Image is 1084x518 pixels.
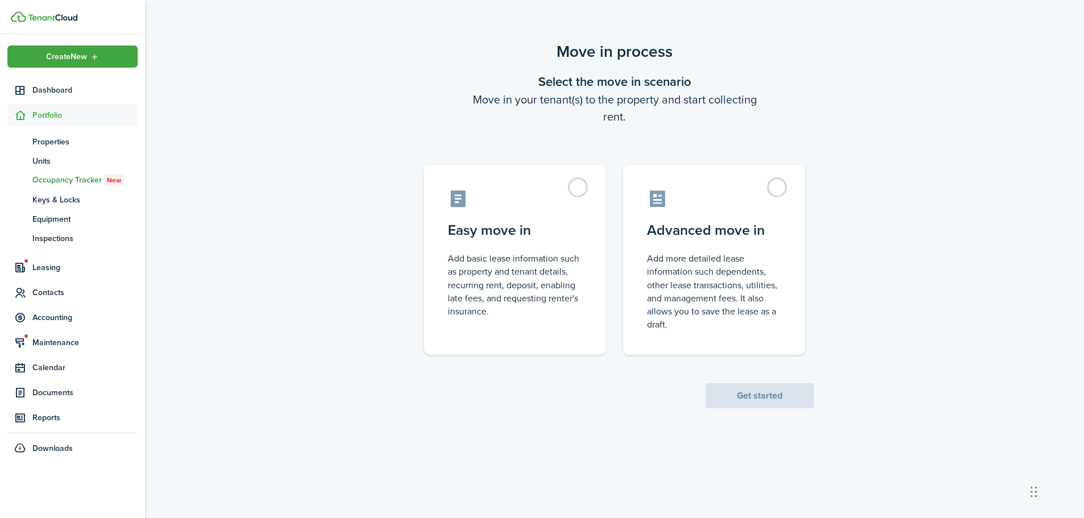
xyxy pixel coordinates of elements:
wizard-step-header-title: Select the move in scenario [415,72,814,91]
a: Properties [7,132,138,151]
a: Keys & Locks [7,190,138,209]
a: Inspections [7,229,138,248]
a: Occupancy TrackerNew [7,171,138,190]
control-radio-card-description: Add more detailed lease information such dependents, other lease transactions, utilities, and man... [647,252,781,331]
scenario-title: Move in process [415,40,814,64]
control-radio-card-title: Easy move in [448,220,582,241]
button: Open menu [7,45,138,68]
a: Units [7,151,138,171]
a: Dashboard [7,79,138,101]
span: Units [32,155,138,167]
span: Reports [32,412,138,424]
div: Drag [1031,475,1037,509]
span: Create New [46,53,87,61]
span: Leasing [32,262,138,273]
img: TenantCloud [11,11,26,22]
img: TenantCloud [28,14,77,21]
span: Accounting [32,312,138,324]
control-radio-card-description: Add basic lease information such as property and tenant details, recurring rent, deposit, enablin... [448,252,582,318]
span: Calendar [32,362,138,374]
span: Portfolio [32,109,138,121]
a: Equipment [7,209,138,229]
span: Inspections [32,233,138,245]
wizard-step-header-description: Move in your tenant(s) to the property and start collecting rent. [415,91,814,125]
iframe: Chat Widget [895,395,1084,518]
span: Occupancy Tracker [32,174,138,187]
a: Reports [7,407,138,429]
span: Equipment [32,213,138,225]
span: Maintenance [32,337,138,349]
span: Keys & Locks [32,194,138,206]
span: Contacts [32,287,138,299]
span: New [107,175,121,185]
span: Downloads [32,442,73,454]
span: Dashboard [32,84,138,96]
span: Properties [32,136,138,148]
span: Documents [32,387,138,399]
control-radio-card-title: Advanced move in [647,220,781,241]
